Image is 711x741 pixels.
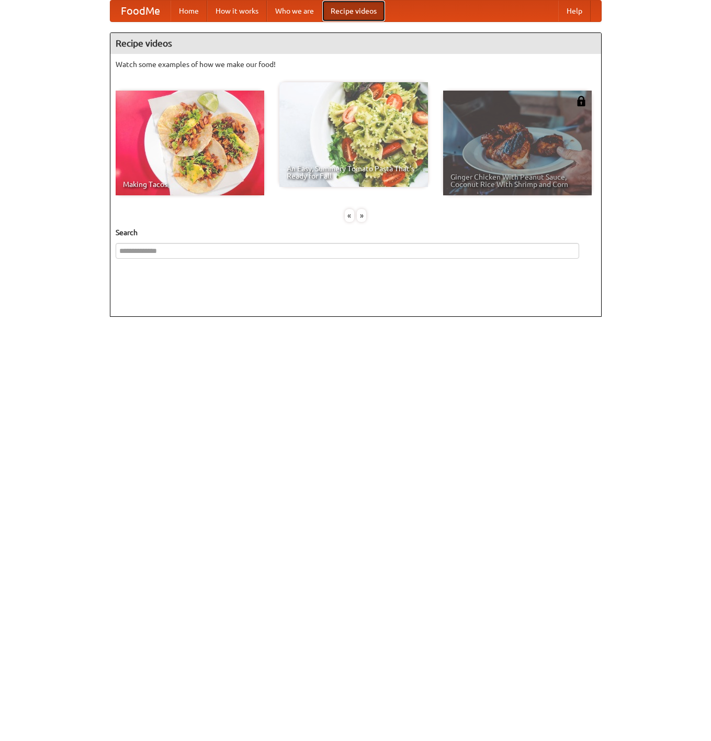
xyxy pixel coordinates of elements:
h5: Search [116,227,596,238]
a: An Easy, Summery Tomato Pasta That's Ready for Fall [279,82,428,187]
p: Watch some examples of how we make our food! [116,59,596,70]
h4: Recipe videos [110,33,601,54]
a: Help [558,1,591,21]
span: An Easy, Summery Tomato Pasta That's Ready for Fall [287,165,421,180]
a: FoodMe [110,1,171,21]
img: 483408.png [576,96,586,106]
div: « [345,209,354,222]
a: Making Tacos [116,91,264,195]
span: Making Tacos [123,181,257,188]
a: Recipe videos [322,1,385,21]
a: Home [171,1,207,21]
div: » [357,209,366,222]
a: How it works [207,1,267,21]
a: Who we are [267,1,322,21]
